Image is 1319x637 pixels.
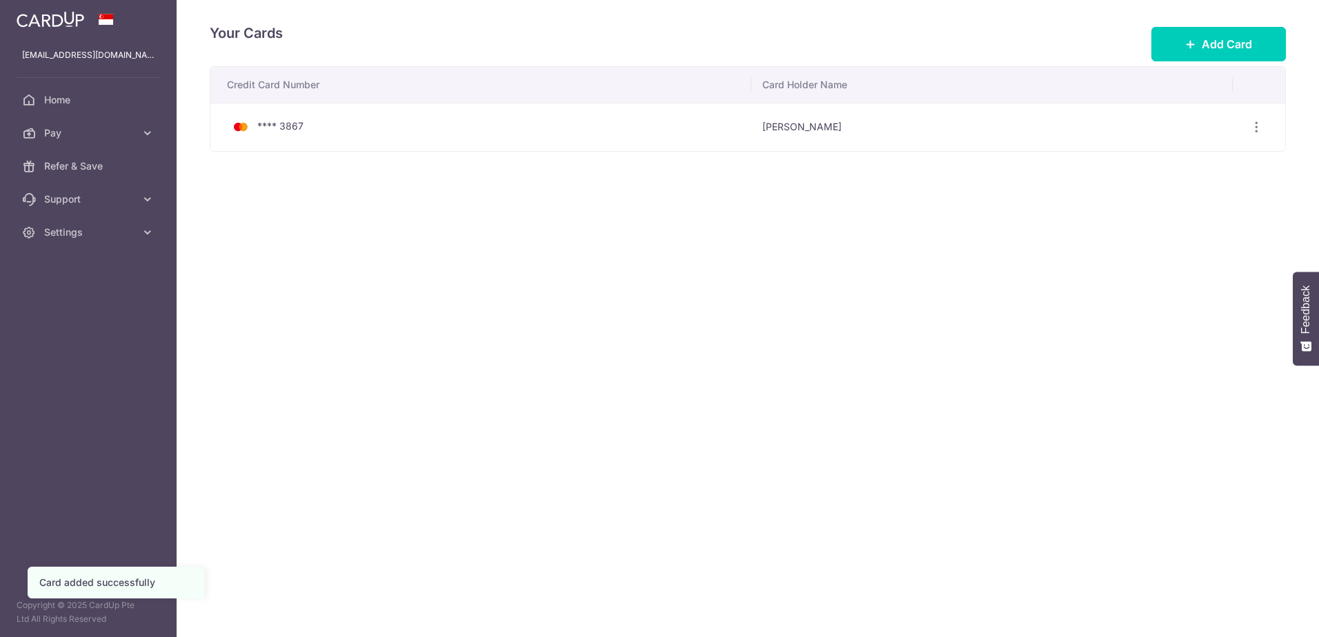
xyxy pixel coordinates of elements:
button: Feedback - Show survey [1293,272,1319,365]
div: Card added successfully [39,576,192,589]
p: [EMAIL_ADDRESS][DOMAIN_NAME] [22,48,155,62]
button: Add Card [1151,27,1286,61]
th: Credit Card Number [210,67,751,103]
span: Refer & Save [44,159,135,173]
span: Pay [44,126,135,140]
span: Feedback [1300,285,1312,334]
th: Card Holder Name [751,67,1233,103]
span: Add Card [1202,36,1252,52]
td: [PERSON_NAME] [751,103,1233,151]
span: Support [44,192,135,206]
h4: Your Cards [210,22,283,44]
span: Home [44,93,135,107]
span: Settings [44,225,135,239]
img: CardUp [17,11,84,28]
img: Bank Card [227,119,255,135]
